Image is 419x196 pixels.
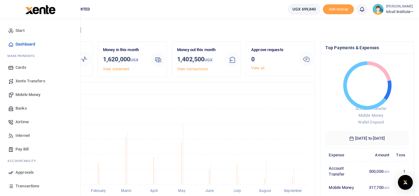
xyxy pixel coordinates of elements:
[16,183,39,189] span: Transactions
[386,9,414,15] span: Ichuli Institute
[251,66,265,70] a: View all
[5,24,75,37] a: Start
[5,142,75,156] a: Pay Bill
[29,85,310,92] h4: Transactions Overview
[5,88,75,102] a: Mobile Money
[325,44,409,51] h4: Top Payments & Expenses
[16,28,25,34] span: Start
[177,67,208,71] a: View transactions
[325,181,362,194] td: Mobile Money
[5,156,75,166] li: Ac
[177,54,220,65] h3: 1,402,500
[5,37,75,51] a: Dashboard
[5,61,75,74] a: Cards
[323,7,354,11] a: Add money
[91,189,106,193] tspan: February
[393,162,409,181] td: 1
[16,119,29,125] span: Airtime
[25,5,56,14] img: logo-large
[372,4,384,15] img: profile-user
[393,181,409,194] td: 1
[16,169,34,176] span: Approvals
[372,4,414,15] a: profile-user [PERSON_NAME] Ichuli Institute
[363,148,393,162] th: Amount
[325,131,409,146] h6: [DATE] to [DATE]
[325,162,362,181] td: Account Transfer
[5,51,75,61] li: M
[383,186,389,189] small: UGX
[285,4,323,15] li: Wallet ballance
[177,47,220,53] p: Money out this month
[5,179,75,193] a: Transactions
[12,159,36,163] span: countability
[16,78,45,84] span: Xente Transfers
[103,67,129,71] a: View statement
[288,4,320,15] a: UGX 699,840
[355,106,387,111] span: Account Transfer
[251,47,294,53] p: Approve requests
[25,7,56,11] a: logo-small logo-large logo-large
[5,102,75,115] a: Banks
[5,129,75,142] a: Internet
[16,105,27,111] span: Banks
[363,162,393,181] td: 500,000
[16,133,30,139] span: Internet
[16,92,40,98] span: Mobile Money
[325,148,362,162] th: Expense
[284,189,302,193] tspan: September
[323,4,354,15] li: Toup your wallet
[393,148,409,162] th: Txns
[5,115,75,129] a: Airtime
[358,120,384,124] span: Wallet Deposit
[16,64,26,71] span: Cards
[103,47,146,53] p: Money in this month
[121,189,132,193] tspan: March
[5,166,75,179] a: Approvals
[150,189,158,193] tspan: April
[130,58,138,62] small: UGX
[24,27,414,33] h4: Hello [PERSON_NAME]
[16,146,29,152] span: Pay Bill
[323,4,354,15] span: Add money
[5,74,75,88] a: Xente Transfers
[359,113,383,118] span: Mobile Money
[16,41,35,47] span: Dashboard
[386,4,414,9] small: [PERSON_NAME]
[103,54,146,65] h3: 1,620,000
[292,6,316,12] span: UGX 699,840
[259,189,271,193] tspan: August
[11,54,35,58] span: ake Payments
[398,175,413,190] div: Open Intercom Messenger
[363,181,393,194] td: 317,700
[251,54,294,64] h3: 0
[383,170,389,173] small: UGX
[204,58,212,62] small: UGX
